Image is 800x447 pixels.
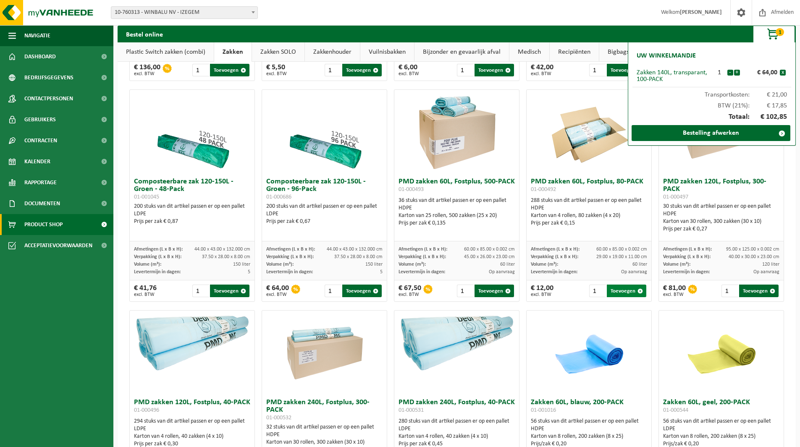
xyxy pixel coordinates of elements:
[399,247,447,252] span: Afmetingen (L x B x H):
[663,262,690,267] span: Volume (m³):
[739,285,779,297] button: Toevoegen
[632,125,790,141] a: Bestelling afwerken
[399,425,515,433] div: LDPE
[531,71,553,76] span: excl. BTW
[266,254,314,259] span: Verpakking (L x B x H):
[327,247,383,252] span: 44.00 x 43.00 x 132.000 cm
[500,262,515,267] span: 60 liter
[134,262,161,267] span: Volume (m³):
[531,285,553,297] div: € 12,00
[742,69,780,76] div: € 64,00
[134,178,250,201] h3: Composteerbare zak 120-150L - Groen - 48-Pack
[24,193,60,214] span: Documenten
[712,69,727,76] div: 1
[334,254,383,259] span: 37.50 x 28.00 x 8.00 cm
[24,214,63,235] span: Product Shop
[342,64,382,76] button: Toevoegen
[632,47,700,65] h2: Uw winkelmandje
[266,262,294,267] span: Volume (m³):
[663,247,712,252] span: Afmetingen (L x B x H):
[531,399,647,416] h3: Zakken 60L, blauw, 200-PACK
[202,254,250,259] span: 37.50 x 28.00 x 8.00 cm
[24,88,73,109] span: Contactpersonen
[531,262,558,267] span: Volume (m³):
[134,218,250,225] div: Prijs per zak € 0,87
[399,186,424,193] span: 01-000493
[24,151,50,172] span: Kalender
[365,262,383,267] span: 150 liter
[399,212,515,220] div: Karton van 25 rollen, 500 zakken (25 x 20)
[776,28,784,36] span: 1
[192,285,210,297] input: 1
[305,42,360,62] a: Zakkenhouder
[589,64,606,76] input: 1
[475,285,514,297] button: Toevoegen
[24,46,56,67] span: Dashboard
[111,7,257,18] span: 10-760313 - WINBALU NV - IZEGEM
[531,212,647,220] div: Karton van 4 rollen, 80 zakken (4 x 20)
[780,70,786,76] button: x
[134,433,250,440] div: Karton van 4 rollen, 40 zakken (4 x 10)
[266,431,383,439] div: HDPE
[266,292,289,297] span: excl. BTW
[134,203,250,225] div: 200 stuks van dit artikel passen er op een pallet
[266,218,383,225] div: Prijs per zak € 0,67
[266,210,383,218] div: LDPE
[342,285,382,297] button: Toevoegen
[399,64,419,76] div: € 6,00
[24,25,50,46] span: Navigatie
[637,69,712,83] div: Zakken 140L, transparant, 100-PACK
[266,71,287,76] span: excl. BTW
[192,64,210,76] input: 1
[399,220,515,227] div: Prijs per zak € 0,135
[531,220,647,227] div: Prijs per zak € 0,15
[399,433,515,440] div: Karton van 4 rollen, 40 zakken (4 x 10)
[607,285,646,297] button: Toevoegen
[663,292,686,297] span: excl. BTW
[24,67,73,88] span: Bedrijfsgegevens
[134,399,250,416] h3: PMD zakken 120L, Fostplus, 40-PACK
[632,109,791,125] div: Totaal:
[252,42,304,62] a: Zakken SOLO
[24,235,92,256] span: Acceptatievoorwaarden
[399,204,515,212] div: HDPE
[283,90,367,174] img: 01-000686
[414,42,509,62] a: Bijzonder en gevaarlijk afval
[509,42,549,62] a: Medisch
[130,311,254,373] img: 01-000496
[663,433,779,440] div: Karton van 8 rollen, 200 zakken (8 x 25)
[663,218,779,225] div: Karton van 30 rollen, 300 zakken (30 x 10)
[663,407,688,413] span: 01-000544
[233,262,250,267] span: 150 liter
[632,98,791,109] div: BTW (21%):
[266,178,383,201] h3: Composteerbare zak 120-150L - Groen - 96-Pack
[134,247,183,252] span: Afmetingen (L x B x H):
[547,311,631,395] img: 01-001016
[134,407,159,413] span: 01-000496
[721,285,739,297] input: 1
[266,415,291,421] span: 01-000532
[489,269,515,274] span: Op aanvraag
[663,178,779,201] h3: PMD zakken 120L, Fostplus, 300-PACK
[727,70,733,76] button: -
[266,399,383,421] h3: PMD zakken 240L, Fostplus, 300-PACK
[24,172,57,193] span: Rapportage
[24,109,56,130] span: Gebruikers
[194,247,250,252] span: 44.00 x 43.00 x 132.000 cm
[111,6,258,19] span: 10-760313 - WINBALU NV - IZEGEM
[753,26,795,42] button: 1
[150,90,234,174] img: 01-001045
[663,269,710,274] span: Levertermijn in dagen:
[599,42,637,62] a: Bigbags
[134,64,160,76] div: € 136,00
[210,64,249,76] button: Toevoegen
[663,194,688,200] span: 01-000497
[24,130,57,151] span: Contracten
[734,70,740,76] button: +
[399,178,515,195] h3: PMD zakken 60L, Fostplus, 500-PACK
[134,292,157,297] span: excl. BTW
[680,9,722,16] strong: [PERSON_NAME]
[547,90,631,174] img: 01-000492
[399,262,426,267] span: Volume (m³):
[248,269,250,274] span: 5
